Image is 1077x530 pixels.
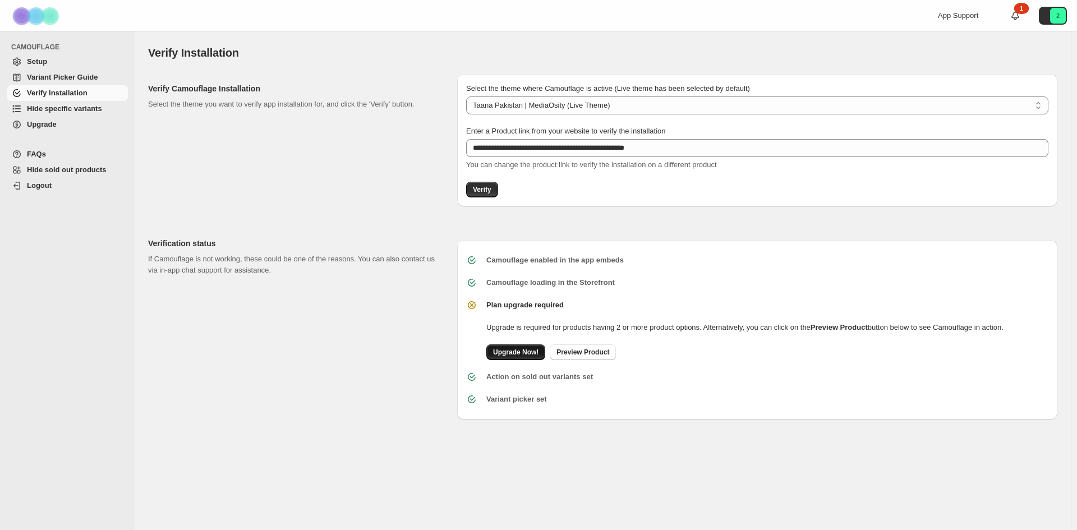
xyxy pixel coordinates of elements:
[466,127,666,135] span: Enter a Product link from your website to verify the installation
[1050,8,1066,24] span: Avatar with initials 2
[486,344,545,360] a: Upgrade Now!
[1056,12,1060,19] text: 2
[556,348,609,357] span: Preview Product
[148,47,239,59] span: Verify Installation
[7,162,128,178] a: Hide sold out products
[811,323,868,331] b: Preview Product
[7,178,128,193] a: Logout
[27,57,47,66] span: Setup
[493,348,538,357] span: Upgrade Now!
[27,89,88,97] span: Verify Installation
[27,165,107,174] span: Hide sold out products
[27,181,52,190] span: Logout
[27,104,102,113] span: Hide specific variants
[7,85,128,101] a: Verify Installation
[486,256,624,264] b: Camouflage enabled in the app embeds
[7,54,128,70] a: Setup
[486,278,615,287] b: Camouflage loading in the Storefront
[7,146,128,162] a: FAQs
[1010,10,1021,21] a: 1
[550,344,616,360] a: Preview Product
[486,322,1004,333] p: Upgrade is required for products having 2 or more product options. Alternatively, you can click o...
[938,11,978,20] span: App Support
[466,160,717,169] span: You can change the product link to verify the installation on a different product
[27,73,98,81] span: Variant Picker Guide
[473,185,491,194] span: Verify
[1039,7,1067,25] button: Avatar with initials 2
[1014,3,1029,14] div: 1
[148,238,439,249] h2: Verification status
[148,254,439,276] p: If Camouflage is not working, these could be one of the reasons. You can also contact us via in-a...
[466,84,750,93] span: Select the theme where Camouflage is active (Live theme has been selected by default)
[7,117,128,132] a: Upgrade
[11,43,129,52] span: CAMOUFLAGE
[7,70,128,85] a: Variant Picker Guide
[148,83,439,94] h2: Verify Camouflage Installation
[466,182,498,197] button: Verify
[148,99,439,110] p: Select the theme you want to verify app installation for, and click the 'Verify' button.
[486,395,547,403] b: Variant picker set
[27,150,46,158] span: FAQs
[486,372,593,381] b: Action on sold out variants set
[7,101,128,117] a: Hide specific variants
[9,1,65,31] img: Camouflage
[486,301,564,309] b: Plan upgrade required
[27,120,57,128] span: Upgrade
